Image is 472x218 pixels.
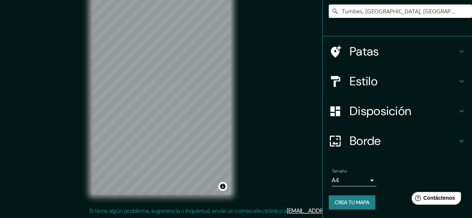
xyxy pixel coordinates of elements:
font: Estilo [350,73,378,89]
div: A4 [332,174,376,186]
font: Si tiene algún problema, sugerencia o inquietud, envíe un correo electrónico a [89,207,287,215]
div: Borde [323,126,472,156]
font: Tamaño [332,168,347,174]
font: Borde [350,133,381,149]
font: Disposición [350,103,411,119]
iframe: Lanzador de widgets de ayuda [406,189,464,210]
button: Activar o desactivar atribución [218,182,227,191]
div: Patas [323,37,472,66]
button: Crea tu mapa [329,195,375,209]
div: Disposición [323,96,472,126]
div: Estilo [323,66,472,96]
a: [EMAIL_ADDRESS][DOMAIN_NAME] [287,207,379,215]
font: A4 [332,176,339,184]
font: Crea tu mapa [335,199,369,206]
input: Elige tu ciudad o zona [329,4,472,18]
font: Patas [350,44,379,59]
